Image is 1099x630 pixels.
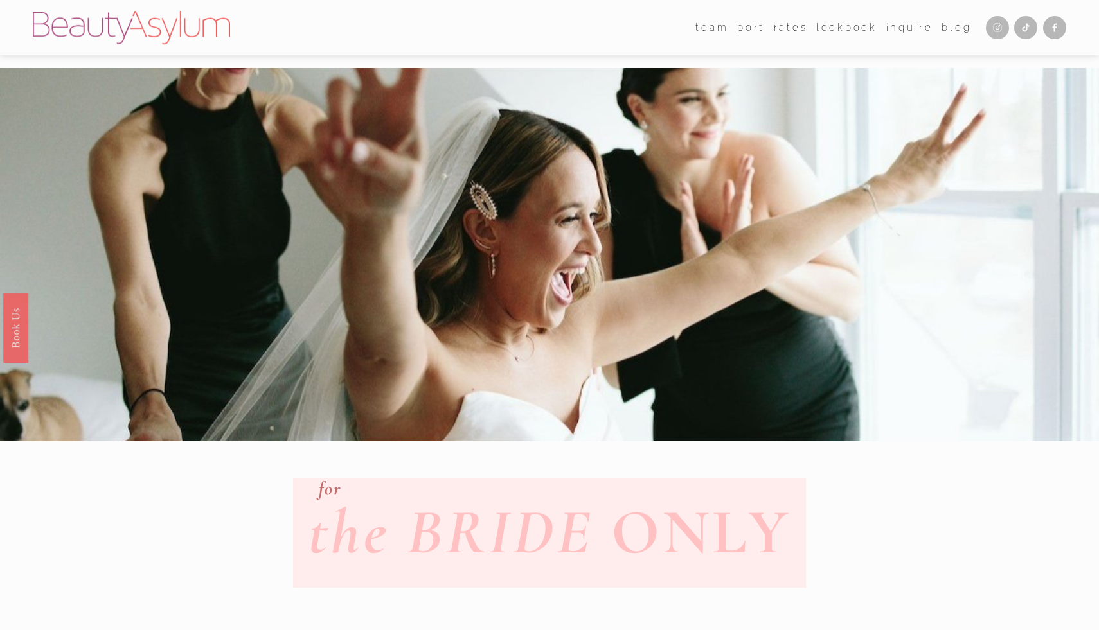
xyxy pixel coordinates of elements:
[774,18,808,37] a: Rates
[33,11,230,44] img: Beauty Asylum | Bridal Hair &amp; Makeup Charlotte &amp; Atlanta
[308,494,593,570] em: the BRIDE
[319,477,341,500] em: for
[695,19,728,37] span: team
[3,292,28,362] a: Book Us
[1043,16,1066,39] a: Facebook
[816,18,877,37] a: Lookbook
[942,18,971,37] a: Blog
[695,18,728,37] a: folder dropdown
[1014,16,1037,39] a: TikTok
[886,18,933,37] a: Inquire
[986,16,1009,39] a: Instagram
[737,18,765,37] a: port
[611,494,791,570] strong: ONLY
